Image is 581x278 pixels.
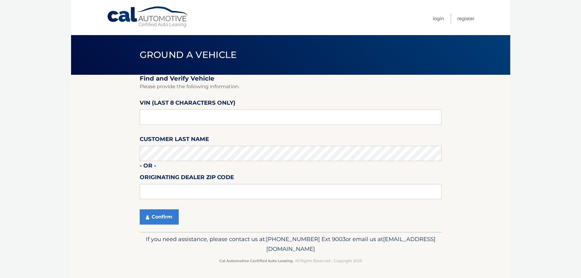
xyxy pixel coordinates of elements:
[140,82,442,91] p: Please provide the following information.
[219,258,292,263] strong: Cal Automotive Certified Auto Leasing
[266,236,346,243] span: [PHONE_NUMBER] Ext 9003
[433,13,444,23] a: Login
[140,49,237,60] span: Ground a Vehicle
[140,209,179,225] button: Confirm
[144,258,438,264] p: - All Rights Reserved - Copyright 2025
[107,6,189,28] a: Cal Automotive
[457,13,475,23] a: Register
[140,173,234,184] label: Originating Dealer Zip Code
[140,135,209,146] label: Customer Last Name
[140,75,442,82] h2: Find and Verify Vehicle
[140,161,156,172] label: - or -
[144,234,438,254] p: If you need assistance, please contact us at: or email us at
[140,98,235,110] label: VIN (last 8 characters only)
